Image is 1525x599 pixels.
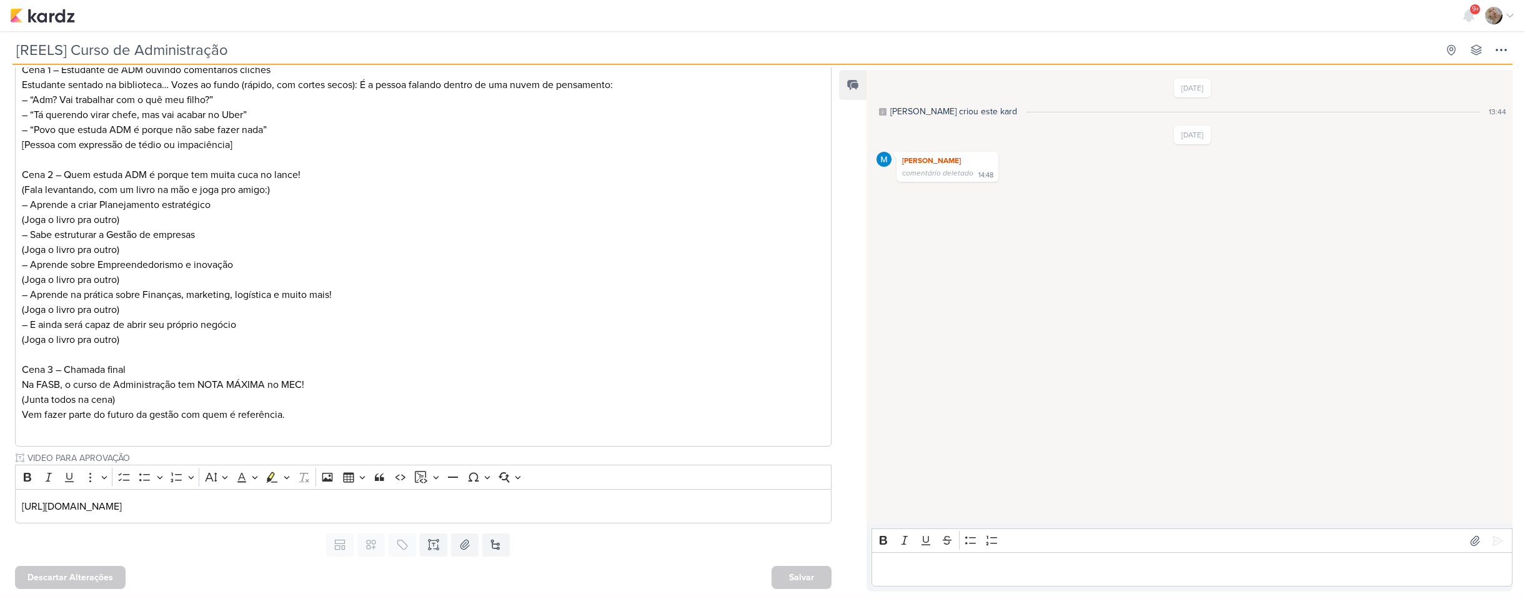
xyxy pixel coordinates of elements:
img: MARIANA MIRANDA [877,152,892,167]
p: [URL][DOMAIN_NAME] [22,499,825,514]
img: kardz.app [10,8,75,23]
p: (Joga o livro pra outro) – E ainda será capaz de abrir seu próprio negócio [22,302,825,332]
div: Editor toolbar [15,465,832,489]
div: 13:44 [1489,106,1506,117]
div: Editor editing area: main [15,489,832,523]
div: Editor toolbar [872,528,1513,553]
div: 14:48 [978,171,993,181]
div: [PERSON_NAME] [899,154,996,167]
span: comentário deletado [902,169,973,177]
p: Cena 3 – Chamada final Na FASB, o curso de Administração tem NOTA MÁXIMA no MEC! (Junta todos na ... [22,347,825,422]
div: [PERSON_NAME] criou este kard [890,105,1017,118]
p: Cena 1 – Estudante de ADM ouvindo comentários clichês Estudante sentado na biblioteca… Vozes ao f... [22,62,825,152]
span: 9+ [1472,4,1479,14]
input: Texto sem título [25,452,832,465]
p: Cena 2 – Quem estuda ADM é porque tem muita cuca no lance! (Fala levantando, com um livro na mão ... [22,152,825,302]
p: (Joga o livro pra outro) [22,332,825,347]
input: Kard Sem Título [12,39,1438,61]
div: Editor editing area: main [15,38,832,447]
img: Sarah Violante [1485,7,1503,24]
div: Editor editing area: main [872,552,1513,587]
